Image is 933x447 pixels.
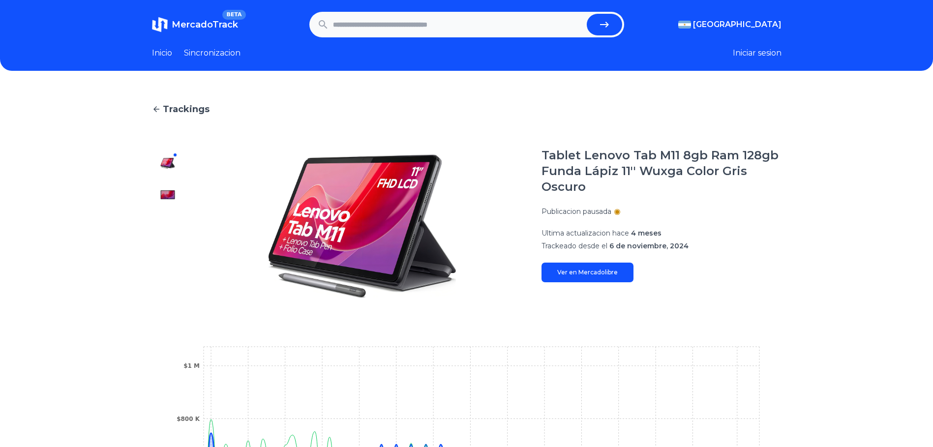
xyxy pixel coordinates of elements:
a: MercadoTrackBETA [152,17,238,32]
img: Tablet Lenovo Tab M11 8gb Ram 128gb Funda Lápiz 11'' Wuxga Color Gris Oscuro [160,218,176,234]
img: Tablet Lenovo Tab M11 8gb Ram 128gb Funda Lápiz 11'' Wuxga Color Gris Oscuro [160,250,176,266]
a: Inicio [152,47,172,59]
img: MercadoTrack [152,17,168,32]
a: Ver en Mercadolibre [542,263,633,282]
tspan: $1 M [183,362,200,369]
p: Publicacion pausada [542,207,611,216]
span: Ultima actualizacion hace [542,229,629,238]
button: Iniciar sesion [733,47,782,59]
tspan: $800 K [177,416,200,422]
img: Tablet Lenovo Tab M11 8gb Ram 128gb Funda Lápiz 11'' Wuxga Color Gris Oscuro [160,281,176,297]
img: Tablet Lenovo Tab M11 8gb Ram 128gb Funda Lápiz 11'' Wuxga Color Gris Oscuro [160,187,176,203]
span: [GEOGRAPHIC_DATA] [693,19,782,30]
button: [GEOGRAPHIC_DATA] [678,19,782,30]
span: 4 meses [631,229,662,238]
span: Trackeado desde el [542,241,607,250]
span: BETA [222,10,245,20]
a: Trackings [152,102,782,116]
img: Tablet Lenovo Tab M11 8gb Ram 128gb Funda Lápiz 11'' Wuxga Color Gris Oscuro [203,148,522,305]
span: 6 de noviembre, 2024 [609,241,689,250]
span: Trackings [163,102,210,116]
span: MercadoTrack [172,19,238,30]
a: Sincronizacion [184,47,241,59]
img: Tablet Lenovo Tab M11 8gb Ram 128gb Funda Lápiz 11'' Wuxga Color Gris Oscuro [160,155,176,171]
img: Argentina [678,21,691,29]
h1: Tablet Lenovo Tab M11 8gb Ram 128gb Funda Lápiz 11'' Wuxga Color Gris Oscuro [542,148,782,195]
